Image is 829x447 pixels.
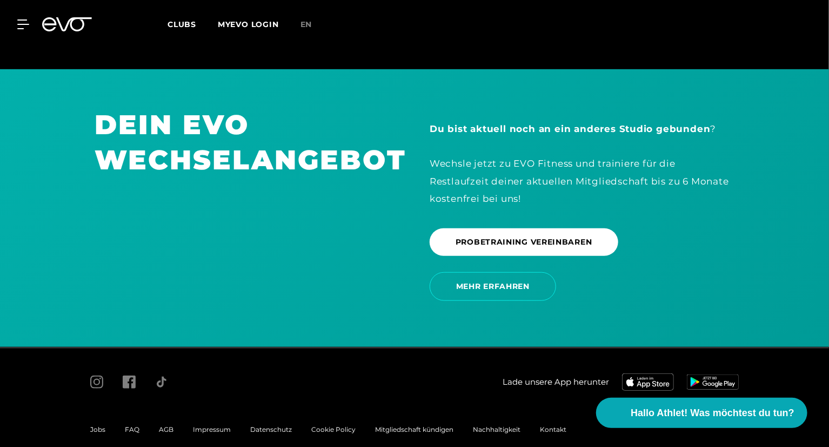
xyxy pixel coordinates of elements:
a: Mitgliedschaft kündigen [375,425,453,433]
span: Lade unsere App herunter [503,376,609,389]
a: Nachhaltigkeit [473,425,520,433]
a: Impressum [193,425,231,433]
a: Datenschutz [250,425,292,433]
a: AGB [159,425,173,433]
a: Cookie Policy [311,425,356,433]
a: FAQ [125,425,139,433]
span: Clubs [168,19,196,29]
button: Hallo Athlet! Was möchtest du tun? [596,398,807,428]
span: MEHR ERFAHREN [456,281,530,292]
a: Clubs [168,19,218,29]
span: en [300,19,312,29]
h1: DEIN EVO WECHSELANGEBOT [95,107,399,178]
a: en [300,18,325,31]
img: evofitness app [622,373,674,391]
a: Kontakt [540,425,566,433]
a: PROBETRAINING VEREINBAREN [430,220,623,264]
span: PROBETRAINING VEREINBAREN [456,236,592,248]
a: Jobs [90,425,105,433]
div: ? Wechsle jetzt zu EVO Fitness und trainiere für die Restlaufzeit deiner aktuellen Mitgliedschaft... [430,120,734,207]
strong: Du bist aktuell noch an ein anderes Studio gebunden [430,123,711,134]
span: Hallo Athlet! Was möchtest du tun? [631,406,794,420]
a: MYEVO LOGIN [218,19,279,29]
a: MEHR ERFAHREN [430,264,560,309]
img: evofitness app [687,374,739,390]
